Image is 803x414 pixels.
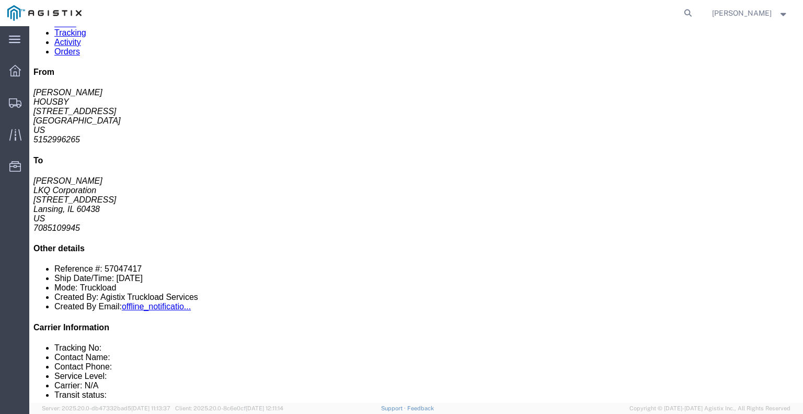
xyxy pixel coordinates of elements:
[381,405,407,411] a: Support
[246,405,283,411] span: [DATE] 12:11:14
[131,405,170,411] span: [DATE] 11:13:37
[712,7,789,19] button: [PERSON_NAME]
[175,405,283,411] span: Client: 2025.20.0-8c6e0cf
[712,7,772,19] span: Alexander Baetens
[29,26,803,403] iframe: FS Legacy Container
[7,5,82,21] img: logo
[407,405,434,411] a: Feedback
[629,404,790,413] span: Copyright © [DATE]-[DATE] Agistix Inc., All Rights Reserved
[42,405,170,411] span: Server: 2025.20.0-db47332bad5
